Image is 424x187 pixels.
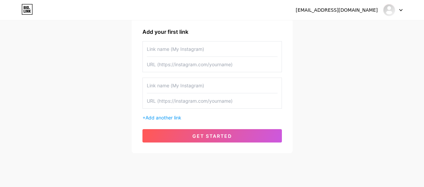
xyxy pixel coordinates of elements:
[296,7,378,14] div: [EMAIL_ADDRESS][DOMAIN_NAME]
[142,114,282,121] div: +
[142,129,282,143] button: get started
[383,4,396,16] img: ruhijaandating
[147,41,278,57] input: Link name (My Instagram)
[147,57,278,72] input: URL (https://instagram.com/yourname)
[142,28,282,36] div: Add your first link
[192,133,232,139] span: get started
[147,78,278,93] input: Link name (My Instagram)
[147,93,278,108] input: URL (https://instagram.com/yourname)
[145,115,181,120] span: Add another link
